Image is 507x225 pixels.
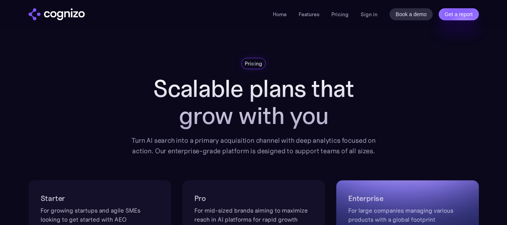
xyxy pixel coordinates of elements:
div: For mid-sized brands aiming to maximize reach in AI platforms for rapid growth [194,206,313,224]
div: For growing startups and agile SMEs looking to get started with AEO [41,206,159,224]
a: home [29,8,85,20]
h2: Starter [41,192,159,204]
h2: Pro [194,192,313,204]
div: Turn AI search into a primary acquisition channel with deep analytics focused on action. Our ente... [126,135,381,156]
h1: Scalable plans that grow with you [126,75,381,129]
a: Sign in [361,10,378,19]
h2: Enterprise [348,192,467,204]
div: For large companies managing various products with a global footprint [348,206,467,224]
a: Pricing [331,11,349,18]
img: cognizo logo [29,8,85,20]
a: Home [273,11,287,18]
a: Book a demo [390,8,433,20]
div: Pricing [245,60,263,67]
a: Get a report [439,8,479,20]
a: Features [299,11,319,18]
